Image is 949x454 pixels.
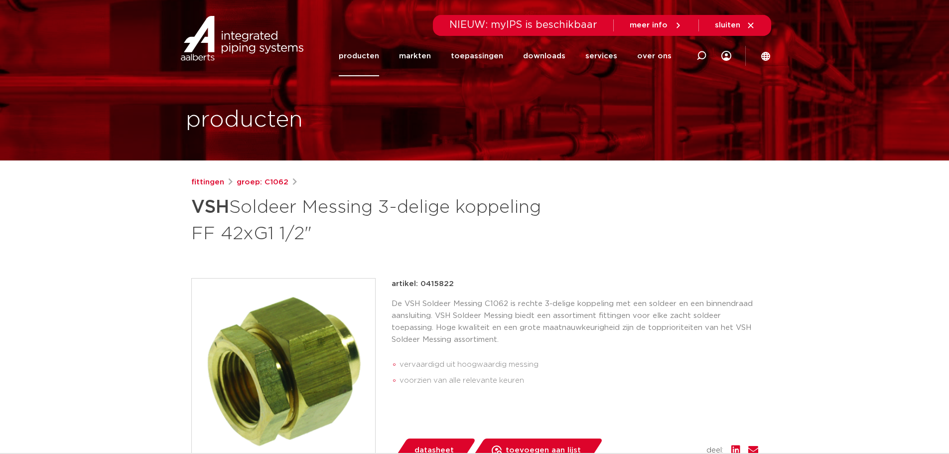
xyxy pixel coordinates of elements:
a: meer info [630,21,682,30]
a: over ons [637,36,672,76]
span: NIEUW: myIPS is beschikbaar [449,20,597,30]
a: groep: C1062 [237,176,288,188]
a: fittingen [191,176,224,188]
a: downloads [523,36,565,76]
nav: Menu [339,36,672,76]
div: my IPS [721,36,731,76]
a: markten [399,36,431,76]
p: De VSH Soldeer Messing C1062 is rechte 3-delige koppeling met een soldeer en een binnendraad aans... [392,298,758,346]
li: vervaardigd uit hoogwaardig messing [400,357,758,373]
a: producten [339,36,379,76]
p: artikel: 0415822 [392,278,454,290]
strong: VSH [191,198,229,216]
a: toepassingen [451,36,503,76]
span: sluiten [715,21,740,29]
h1: producten [186,104,303,136]
h1: Soldeer Messing 3-delige koppeling FF 42xG1 1/2" [191,192,565,246]
li: voorzien van alle relevante keuren [400,373,758,389]
a: services [585,36,617,76]
span: meer info [630,21,668,29]
a: sluiten [715,21,755,30]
